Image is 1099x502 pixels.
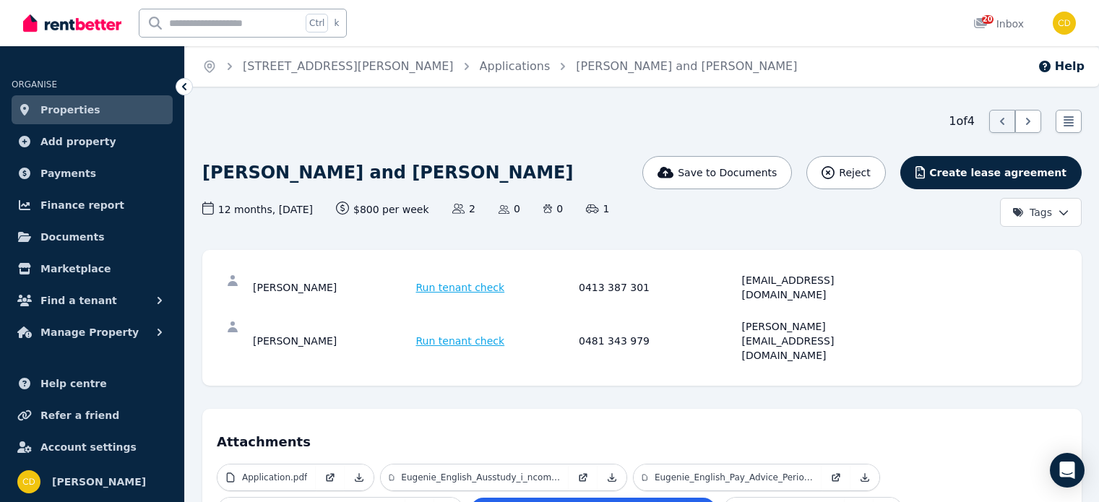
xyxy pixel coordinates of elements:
[598,464,626,490] a: Download Attachment
[900,156,1082,189] button: Create lease agreement
[40,196,124,214] span: Finance report
[12,191,173,220] a: Finance report
[40,438,137,456] span: Account settings
[40,165,96,182] span: Payments
[40,292,117,309] span: Find a tenant
[576,59,797,73] a: [PERSON_NAME] and [PERSON_NAME]
[12,127,173,156] a: Add property
[416,334,505,348] span: Run tenant check
[202,161,573,184] h1: [PERSON_NAME] and [PERSON_NAME]
[243,59,454,73] a: [STREET_ADDRESS][PERSON_NAME]
[253,273,412,302] div: [PERSON_NAME]
[306,14,328,33] span: Ctrl
[973,17,1024,31] div: Inbox
[12,79,57,90] span: ORGANISE
[579,273,738,302] div: 0413 387 301
[416,280,505,295] span: Run tenant check
[185,46,814,87] nav: Breadcrumb
[806,156,885,189] button: Reject
[742,319,901,363] div: [PERSON_NAME][EMAIL_ADDRESS][DOMAIN_NAME]
[929,165,1066,180] span: Create lease agreement
[40,101,100,118] span: Properties
[345,464,374,490] a: Download Attachment
[452,202,475,216] span: 2
[12,222,173,251] a: Documents
[678,165,777,180] span: Save to Documents
[40,375,107,392] span: Help centre
[202,202,313,217] span: 12 months , [DATE]
[242,472,307,483] p: Application.pdf
[1012,205,1052,220] span: Tags
[742,273,901,302] div: [EMAIL_ADDRESS][DOMAIN_NAME]
[634,464,822,490] a: Eugenie_English_Pay_Advice_PeriodEnd_2025_7_27.pdf
[217,423,1067,452] h4: Attachments
[40,133,116,150] span: Add property
[12,401,173,430] a: Refer a friend
[316,464,345,490] a: Open in new Tab
[23,12,121,34] img: RentBetter
[579,319,738,363] div: 0481 343 979
[40,228,105,246] span: Documents
[850,464,879,490] a: Download Attachment
[12,159,173,188] a: Payments
[334,17,339,29] span: k
[480,59,551,73] a: Applications
[982,15,994,24] span: 20
[1000,198,1082,227] button: Tags
[336,202,429,217] span: $800 per week
[12,254,173,283] a: Marketplace
[655,472,813,483] p: Eugenie_English_Pay_Advice_PeriodEnd_2025_7_27.pdf
[40,407,119,424] span: Refer a friend
[499,202,520,216] span: 0
[1050,453,1085,488] div: Open Intercom Messenger
[642,156,793,189] button: Save to Documents
[1053,12,1076,35] img: Chris Dimitropoulos
[543,202,563,216] span: 0
[52,473,146,490] span: [PERSON_NAME]
[569,464,598,490] a: Open in new Tab
[822,464,850,490] a: Open in new Tab
[401,472,560,483] p: Eugenie_English_Ausstudy_i_ncome statement_August.pdf
[17,470,40,493] img: Chris Dimitropoulos
[12,369,173,398] a: Help centre
[253,319,412,363] div: [PERSON_NAME]
[12,95,173,124] a: Properties
[381,464,569,490] a: Eugenie_English_Ausstudy_i_ncome statement_August.pdf
[839,165,870,180] span: Reject
[12,286,173,315] button: Find a tenant
[949,113,975,130] span: 1 of 4
[586,202,609,216] span: 1
[12,318,173,347] button: Manage Property
[1038,58,1085,75] button: Help
[12,433,173,462] a: Account settings
[40,260,111,277] span: Marketplace
[217,464,316,490] a: Application.pdf
[40,324,139,341] span: Manage Property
